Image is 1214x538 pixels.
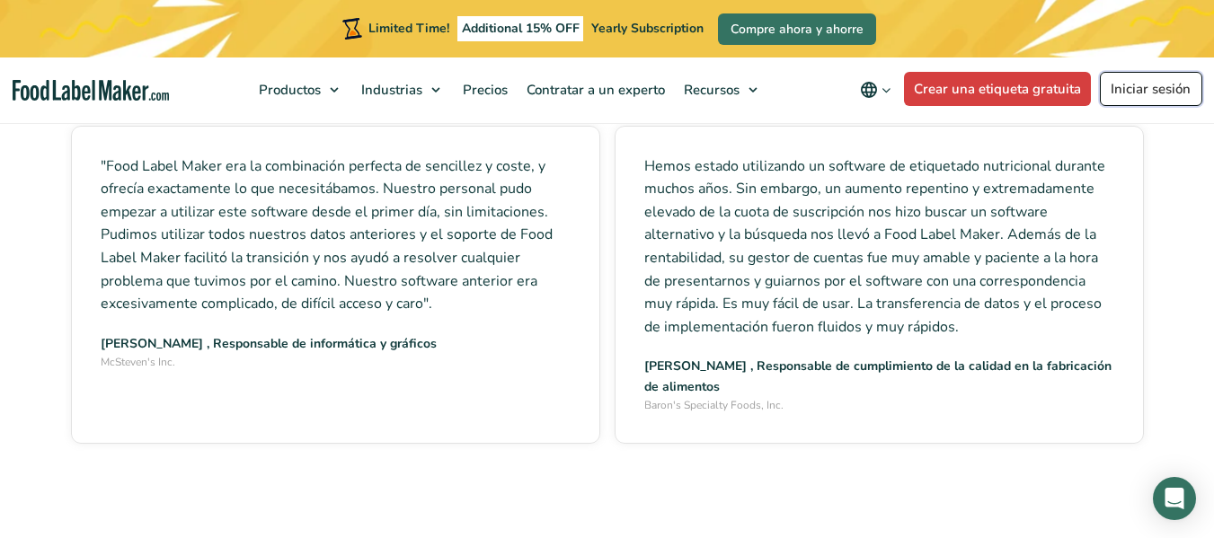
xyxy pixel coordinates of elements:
[101,333,437,353] p: [PERSON_NAME] , Responsable de informática y gráficos
[847,72,904,108] button: Change language
[644,397,1114,414] p: Baron's Specialty Foods, Inc.
[253,81,323,99] span: Productos
[644,154,1114,339] p: Hemos estado utilizando un software de etiquetado nutricional durante muchos años. Sin embargo, u...
[13,80,169,101] a: Food Label Maker homepage
[678,81,741,99] span: Recursos
[591,20,704,37] span: Yearly Subscription
[457,81,510,99] span: Precios
[1100,72,1202,106] a: Iniciar sesión
[644,357,1114,397] p: [PERSON_NAME] , Responsable de cumplimiento de la calidad en la fabricación de alimentos
[457,16,584,41] span: Additional 15% OFF
[101,354,437,371] p: McSteven's Inc.
[518,57,670,122] a: Contratar a un experto
[718,13,876,45] a: Compre ahora y ahorre
[454,57,513,122] a: Precios
[250,57,348,122] a: Productos
[101,154,571,315] p: "Food Label Maker era la combinación perfecta de sencillez y coste, y ofrecía exactamente lo que ...
[675,57,767,122] a: Recursos
[1153,477,1196,520] div: Open Intercom Messenger
[521,81,667,99] span: Contratar a un experto
[904,72,1092,106] a: Crear una etiqueta gratuita
[356,81,424,99] span: Industrias
[368,20,449,37] span: Limited Time!
[352,57,449,122] a: Industrias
